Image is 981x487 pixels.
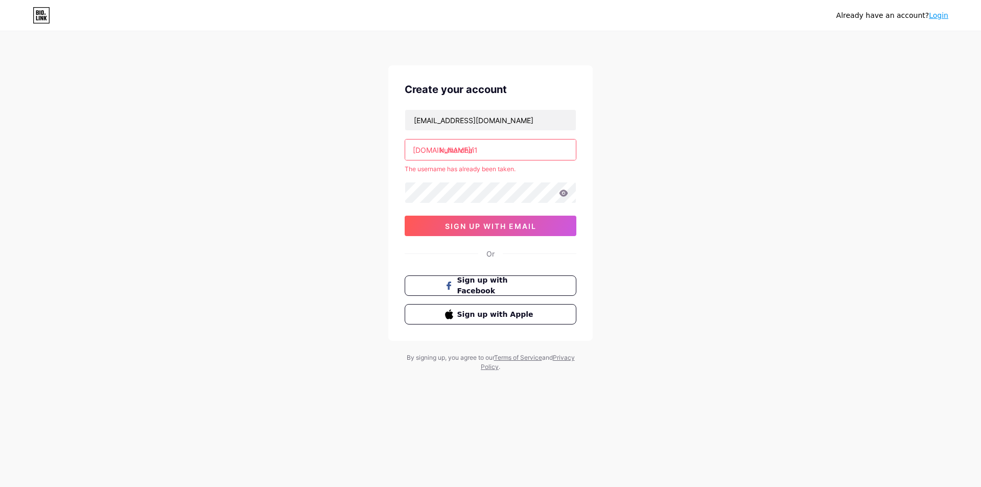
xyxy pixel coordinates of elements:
[413,145,473,155] div: [DOMAIN_NAME]/
[405,304,576,324] button: Sign up with Apple
[405,165,576,174] div: The username has already been taken.
[405,140,576,160] input: username
[486,248,495,259] div: Or
[404,353,577,372] div: By signing up, you agree to our and .
[929,11,948,19] a: Login
[405,216,576,236] button: sign up with email
[494,354,542,361] a: Terms of Service
[457,309,536,320] span: Sign up with Apple
[405,110,576,130] input: Email
[457,275,536,296] span: Sign up with Facebook
[445,222,536,230] span: sign up with email
[836,10,948,21] div: Already have an account?
[405,275,576,296] button: Sign up with Facebook
[405,82,576,97] div: Create your account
